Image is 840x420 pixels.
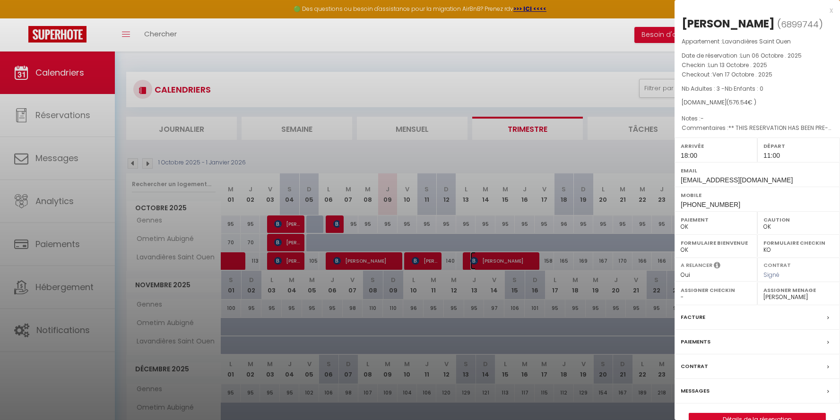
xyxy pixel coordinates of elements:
div: x [675,5,833,16]
span: [PHONE_NUMBER] [681,201,740,208]
p: Date de réservation : [682,51,833,60]
p: Notes : [682,114,833,123]
span: Signé [763,271,779,279]
span: Ven 17 Octobre . 2025 [712,70,772,78]
span: Lun 06 Octobre . 2025 [740,51,802,60]
span: Nb Adultes : 3 - [682,85,763,93]
label: Caution [763,215,834,224]
label: Formulaire Bienvenue [681,238,751,248]
div: [DOMAIN_NAME] [682,98,833,107]
label: Mobile [681,190,834,200]
span: - [701,114,704,122]
div: [PERSON_NAME] [682,16,775,31]
label: Formulaire Checkin [763,238,834,248]
label: Départ [763,141,834,151]
label: Paiements [681,337,710,347]
span: 18:00 [681,152,697,159]
p: Checkin : [682,60,833,70]
p: Checkout : [682,70,833,79]
span: Lavandières Saint Ouen [722,37,791,45]
span: 11:00 [763,152,780,159]
label: Facture [681,312,705,322]
span: 6899744 [781,18,819,30]
label: Assigner Checkin [681,285,751,295]
label: Messages [681,386,710,396]
span: 576.54 [729,98,748,106]
i: Sélectionner OUI si vous souhaiter envoyer les séquences de messages post-checkout [714,261,720,272]
label: Contrat [681,361,708,371]
p: Commentaires : [682,123,833,133]
label: A relancer [681,261,712,269]
p: Appartement : [682,37,833,46]
span: Nb Enfants : 0 [725,85,763,93]
span: ( ) [777,17,823,31]
span: [EMAIL_ADDRESS][DOMAIN_NAME] [681,176,793,184]
label: Paiement [681,215,751,224]
span: Lun 13 Octobre . 2025 [708,61,767,69]
label: Arrivée [681,141,751,151]
span: ( € ) [727,98,756,106]
label: Assigner Menage [763,285,834,295]
label: Email [681,166,834,175]
label: Contrat [763,261,791,267]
